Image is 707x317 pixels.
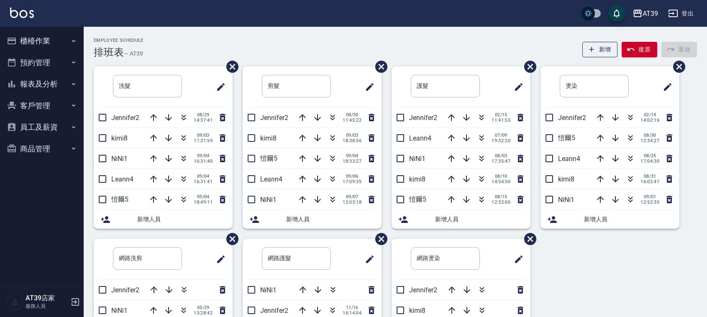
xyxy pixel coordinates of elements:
button: 員工及薪資 [3,116,80,138]
h5: AT39店家 [26,294,68,302]
div: 新增人員 [243,210,382,229]
span: 11:21:59 [194,138,213,143]
span: kimi8 [409,175,425,183]
span: 05/29 [194,305,213,310]
span: Jennifer2 [409,114,437,122]
span: 09/04 [194,194,213,199]
span: 09/04 [194,174,213,179]
span: 08/03 [492,153,510,158]
span: 刪除班表 [220,227,240,251]
span: 14:37:41 [194,118,213,123]
span: 08/29 [194,112,213,118]
span: 刪除班表 [220,54,240,79]
span: 02/15 [492,112,510,118]
h2: Employee Schedule [94,38,143,43]
button: 新增 [582,42,618,57]
span: 09/04 [343,153,361,158]
span: 11:41:55 [492,118,510,123]
button: 櫃檯作業 [3,30,80,52]
span: kimi8 [558,175,574,183]
div: 新增人員 [392,210,530,229]
span: NiNi1 [260,286,277,294]
span: 刪除班表 [369,54,389,79]
input: 排版標題 [262,75,331,97]
span: 08/15 [492,194,510,199]
input: 排版標題 [411,75,480,97]
span: 刪除班表 [369,227,389,251]
button: 客戶管理 [3,95,80,117]
span: 18:38:56 [343,138,361,143]
span: 愷爾5 [558,134,575,142]
span: 12:52:35 [640,199,659,205]
span: 12:32:00 [492,199,510,205]
span: 新增人員 [137,215,226,224]
span: 09/04 [194,153,213,158]
span: NiNi1 [409,155,425,163]
span: kimi8 [260,134,277,142]
span: 刪除班表 [667,54,687,79]
button: 預約管理 [3,52,80,74]
span: 08/30 [343,112,361,118]
span: 08/30 [640,133,659,138]
span: 12:03:18 [343,199,361,205]
span: Jennifer2 [260,307,288,314]
span: 新增人員 [435,215,524,224]
span: 13:28:42 [194,310,213,316]
button: 報表及分析 [3,73,80,95]
span: NiNi1 [558,196,574,204]
span: Jennifer2 [409,286,437,294]
input: 排版標題 [560,75,629,97]
span: Leann4 [260,175,282,183]
span: 修改班表的標題 [658,77,673,97]
span: 11/16 [343,305,361,310]
span: 19:32:20 [492,138,510,143]
span: 08/10 [492,174,510,179]
div: AT39 [643,8,658,19]
span: NiNi1 [111,155,128,163]
span: 09/07 [343,194,361,199]
input: 排版標題 [113,247,182,270]
span: Leann4 [111,175,133,183]
button: save [608,5,625,22]
span: 16:02:47 [640,179,659,184]
button: 登出 [665,6,697,21]
span: 修改班表的標題 [360,249,375,269]
span: 08/31 [640,174,659,179]
span: 新增人員 [584,215,673,224]
span: 11:45:22 [343,118,361,123]
span: 09/01 [640,194,659,199]
span: 18:49:11 [194,199,213,205]
span: kimi8 [111,134,128,142]
span: 修改班表的標題 [211,77,226,97]
input: 排版標題 [262,247,331,270]
span: 09/03 [343,133,361,138]
span: 愷爾5 [409,195,426,203]
span: 刪除班表 [518,227,538,251]
button: 復原 [622,42,657,57]
button: 商品管理 [3,138,80,160]
span: 修改班表的標題 [509,249,524,269]
span: 愷爾5 [111,195,128,203]
span: 02/14 [640,112,659,118]
span: Jennifer2 [558,114,586,122]
h3: 排班表 [94,46,124,58]
span: 17:04:30 [640,158,659,164]
div: 新增人員 [540,210,679,229]
p: 服務人員 [26,302,68,310]
span: 07/09 [492,133,510,138]
span: Leann4 [409,134,431,142]
span: Jennifer2 [260,114,288,122]
span: 14:54:50 [492,179,510,184]
span: 16:31:40 [194,158,213,164]
span: 愷爾5 [260,154,277,162]
h6: — AT39 [124,49,143,58]
span: 修改班表的標題 [211,249,226,269]
div: 新增人員 [94,210,233,229]
span: 16:31:41 [194,179,213,184]
img: Logo [10,8,34,18]
span: 17:35:47 [492,158,510,164]
span: 12:34:27 [640,138,659,143]
span: 08/25 [640,153,659,158]
span: NiNi1 [260,196,277,204]
img: Person [7,294,23,310]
